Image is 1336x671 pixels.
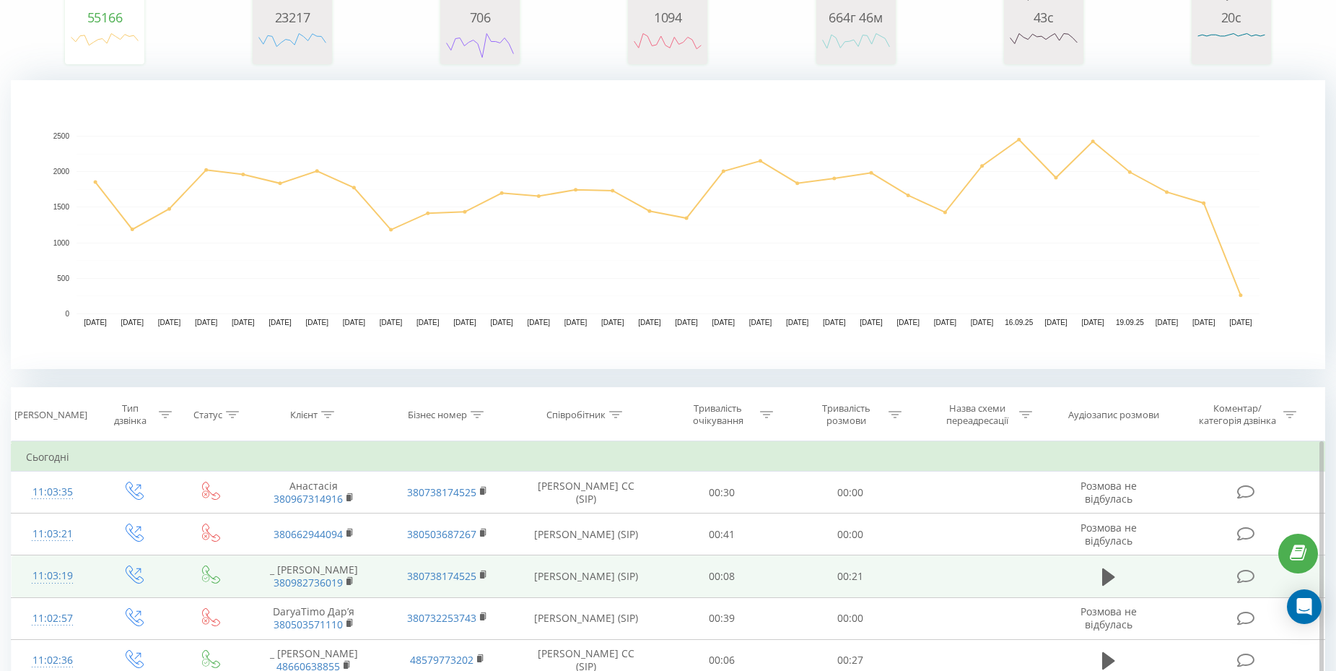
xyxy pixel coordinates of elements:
[274,576,343,589] a: 380982736019
[53,239,70,247] text: 1000
[1080,479,1137,506] span: Розмова не відбулась
[407,527,476,541] a: 380503687267
[1081,319,1104,326] text: [DATE]
[1008,25,1080,68] svg: A chart.
[1080,521,1137,547] span: Розмова не відбулась
[1068,409,1159,421] div: Аудіозапис розмови
[290,409,318,421] div: Клієнт
[57,274,69,282] text: 500
[274,527,343,541] a: 380662944094
[658,555,786,597] td: 00:08
[256,10,328,25] div: 23217
[632,25,704,68] svg: A chart.
[564,319,588,326] text: [DATE]
[407,611,476,625] a: 380732253743
[84,319,107,326] text: [DATE]
[268,319,292,326] text: [DATE]
[514,472,658,514] td: [PERSON_NAME] CC (SIP)
[69,10,141,25] div: 55166
[343,319,366,326] text: [DATE]
[53,168,70,176] text: 2000
[786,514,914,555] td: 00:00
[247,472,380,514] td: Анастасія
[679,402,756,427] div: Тривалість очікування
[193,409,222,421] div: Статус
[675,319,698,326] text: [DATE]
[274,618,343,631] a: 380503571110
[26,605,79,633] div: 11:02:57
[256,25,328,68] svg: A chart.
[121,319,144,326] text: [DATE]
[514,597,658,639] td: [PERSON_NAME] (SIP)
[971,319,994,326] text: [DATE]
[65,310,69,318] text: 0
[528,319,551,326] text: [DATE]
[407,569,476,583] a: 380738174525
[305,319,328,326] text: [DATE]
[26,520,79,548] div: 11:03:21
[1192,319,1215,326] text: [DATE]
[14,409,87,421] div: [PERSON_NAME]
[12,443,1325,472] td: Сьогодні
[1229,319,1252,326] text: [DATE]
[786,555,914,597] td: 00:21
[1195,25,1267,68] svg: A chart.
[453,319,476,326] text: [DATE]
[444,25,516,68] div: A chart.
[658,472,786,514] td: 00:30
[1116,319,1144,326] text: 19.09.25
[247,597,380,639] td: DaryaTimo Дарʼя
[444,10,516,25] div: 706
[934,319,957,326] text: [DATE]
[823,319,846,326] text: [DATE]
[26,478,79,506] div: 11:03:35
[786,319,809,326] text: [DATE]
[69,25,141,68] svg: A chart.
[786,597,914,639] td: 00:00
[658,514,786,555] td: 00:41
[1005,319,1033,326] text: 16.09.25
[380,319,403,326] text: [DATE]
[247,555,380,597] td: _ [PERSON_NAME]
[158,319,181,326] text: [DATE]
[11,80,1325,369] svg: A chart.
[820,10,892,25] div: 664г 46м
[514,514,658,555] td: [PERSON_NAME] (SIP)
[1008,10,1080,25] div: 43с
[408,409,467,421] div: Бізнес номер
[1080,605,1137,631] span: Розмова не відбулась
[1195,10,1267,25] div: 20с
[1287,589,1322,624] div: Open Intercom Messenger
[749,319,772,326] text: [DATE]
[274,492,343,506] a: 380967314916
[712,319,735,326] text: [DATE]
[546,409,606,421] div: Співробітник
[53,204,70,212] text: 1500
[410,653,473,667] a: 48579773202
[416,319,440,326] text: [DATE]
[106,402,155,427] div: Тип дзвінка
[658,597,786,639] td: 00:39
[786,472,914,514] td: 00:00
[195,319,218,326] text: [DATE]
[601,319,624,326] text: [DATE]
[638,319,661,326] text: [DATE]
[232,319,255,326] text: [DATE]
[26,562,79,590] div: 11:03:19
[514,555,658,597] td: [PERSON_NAME] (SIP)
[808,402,885,427] div: Тривалість розмови
[1195,402,1280,427] div: Коментар/категорія дзвінка
[407,485,476,499] a: 380738174525
[1156,319,1179,326] text: [DATE]
[53,132,70,140] text: 2500
[820,25,892,68] svg: A chart.
[860,319,883,326] text: [DATE]
[896,319,920,326] text: [DATE]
